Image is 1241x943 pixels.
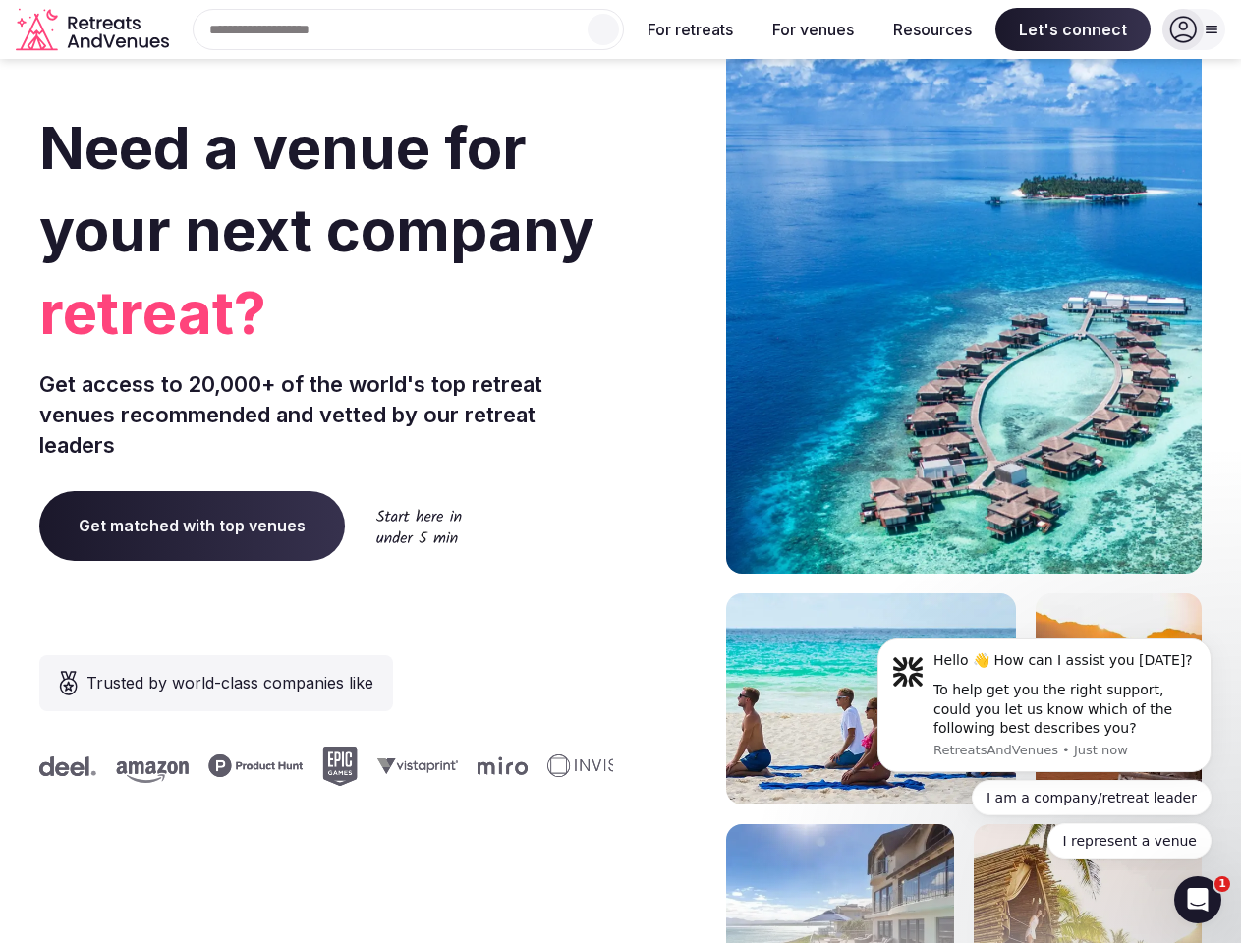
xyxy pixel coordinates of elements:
span: Let's connect [995,8,1151,51]
button: For venues [757,8,870,51]
iframe: Intercom notifications message [848,621,1241,870]
svg: Retreats and Venues company logo [16,8,173,52]
span: Need a venue for your next company [39,112,594,265]
span: Trusted by world-class companies like [86,671,373,694]
button: Resources [877,8,987,51]
iframe: Intercom live chat [1174,876,1221,923]
img: woman sitting in back of truck with camels [1036,593,1202,804]
img: Start here in under 5 min [376,509,462,543]
a: Get matched with top venues [39,491,345,560]
svg: Vistaprint company logo [374,757,455,774]
svg: Invisible company logo [544,754,652,778]
button: For retreats [632,8,749,51]
svg: Deel company logo [36,756,93,776]
p: Get access to 20,000+ of the world's top retreat venues recommended and vetted by our retreat lea... [39,369,613,460]
svg: Miro company logo [475,756,525,775]
a: Visit the homepage [16,8,173,52]
svg: Epic Games company logo [319,747,355,786]
img: yoga on tropical beach [726,593,1016,804]
span: retreat? [39,271,613,354]
span: 1 [1214,876,1230,892]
